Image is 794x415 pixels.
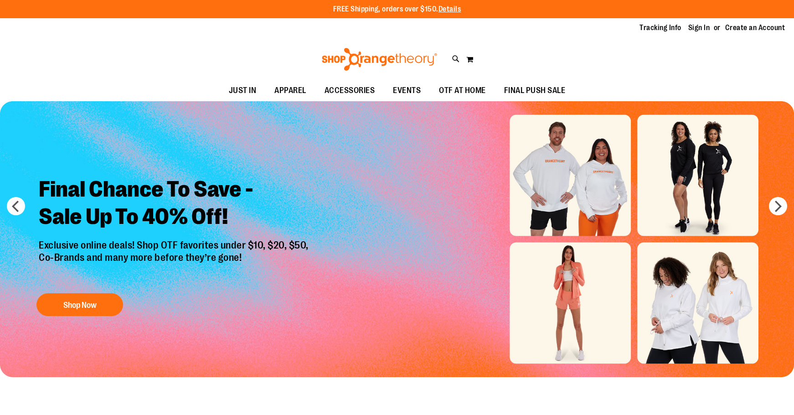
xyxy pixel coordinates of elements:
img: Shop Orangetheory [320,48,438,71]
span: EVENTS [393,80,421,101]
a: JUST IN [220,80,266,101]
span: JUST IN [229,80,257,101]
a: Final Chance To Save -Sale Up To 40% Off! Exclusive online deals! Shop OTF favorites under $10, $... [32,169,318,321]
a: APPAREL [265,80,315,101]
p: FREE Shipping, orders over $150. [333,4,461,15]
span: OTF AT HOME [439,80,486,101]
button: prev [7,197,25,215]
span: FINAL PUSH SALE [504,80,566,101]
span: APPAREL [274,80,306,101]
span: ACCESSORIES [325,80,375,101]
a: Details [438,5,461,13]
p: Exclusive online deals! Shop OTF favorites under $10, $20, $50, Co-Brands and many more before th... [32,239,318,284]
a: Tracking Info [639,23,681,33]
button: Shop Now [36,293,123,316]
a: FINAL PUSH SALE [495,80,575,101]
h2: Final Chance To Save - Sale Up To 40% Off! [32,169,318,239]
button: next [769,197,787,215]
a: Sign In [688,23,710,33]
a: EVENTS [384,80,430,101]
a: ACCESSORIES [315,80,384,101]
a: Create an Account [725,23,785,33]
a: OTF AT HOME [430,80,495,101]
